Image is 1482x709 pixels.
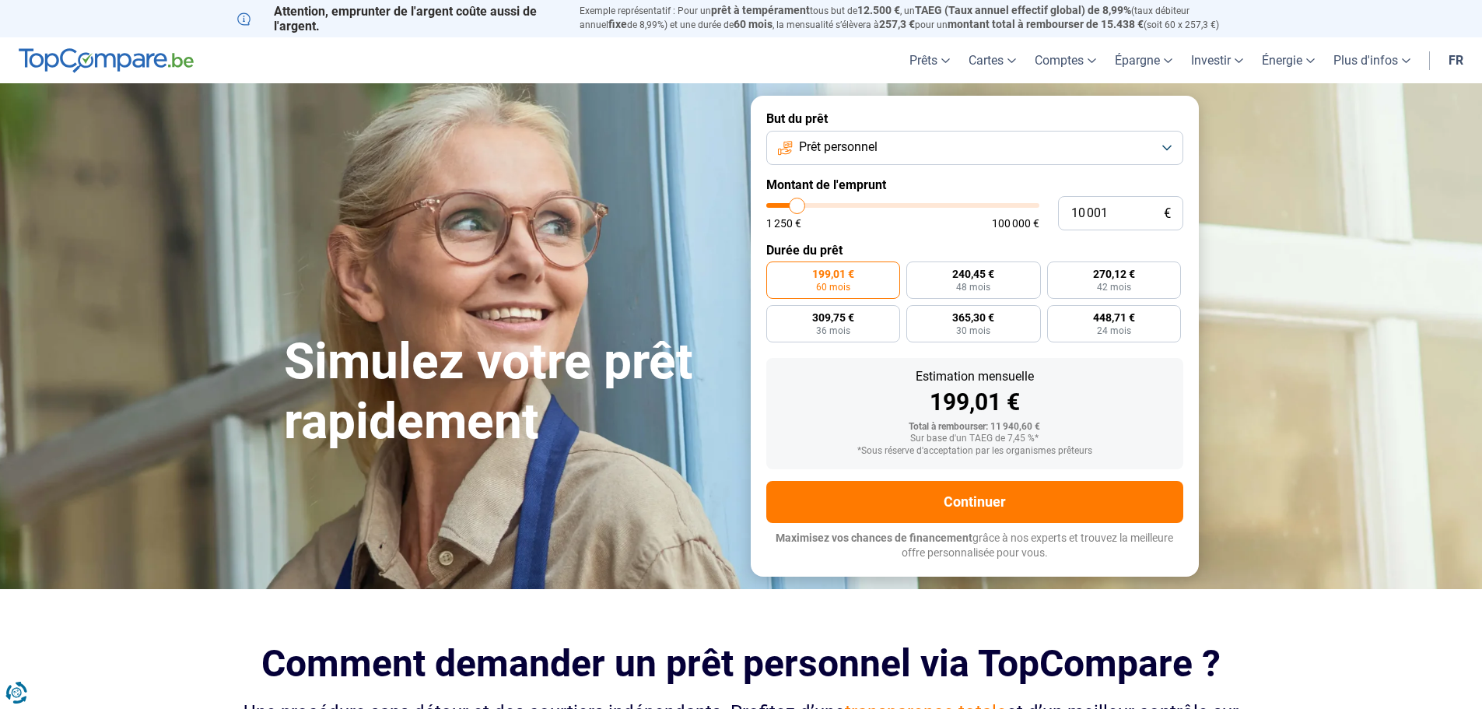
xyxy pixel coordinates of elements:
[766,111,1183,126] label: But du prêt
[1324,37,1420,83] a: Plus d'infos
[766,131,1183,165] button: Prêt personnel
[1253,37,1324,83] a: Énergie
[711,4,810,16] span: prêt à tempérament
[766,243,1183,258] label: Durée du prêt
[1093,312,1135,323] span: 448,71 €
[812,312,854,323] span: 309,75 €
[956,283,990,292] span: 48 mois
[734,18,773,30] span: 60 mois
[799,139,878,156] span: Prêt personnel
[879,18,915,30] span: 257,3 €
[779,391,1171,414] div: 199,01 €
[766,531,1183,561] p: grâce à nos experts et trouvez la meilleure offre personnalisée pour vous.
[284,332,732,452] h1: Simulez votre prêt rapidement
[779,433,1171,444] div: Sur base d'un TAEG de 7,45 %*
[1097,283,1131,292] span: 42 mois
[779,422,1171,433] div: Total à rembourser: 11 940,60 €
[776,532,972,544] span: Maximisez vos chances de financement
[992,218,1039,229] span: 100 000 €
[580,4,1246,32] p: Exemple représentatif : Pour un tous but de , un (taux débiteur annuel de 8,99%) et une durée de ...
[1025,37,1105,83] a: Comptes
[779,370,1171,383] div: Estimation mensuelle
[915,4,1131,16] span: TAEG (Taux annuel effectif global) de 8,99%
[1105,37,1182,83] a: Épargne
[1439,37,1473,83] a: fr
[816,283,850,292] span: 60 mois
[1093,269,1135,279] span: 270,12 €
[857,4,900,16] span: 12.500 €
[952,269,994,279] span: 240,45 €
[766,481,1183,523] button: Continuer
[952,312,994,323] span: 365,30 €
[1182,37,1253,83] a: Investir
[766,177,1183,192] label: Montant de l'emprunt
[816,326,850,335] span: 36 mois
[766,218,801,229] span: 1 250 €
[1097,326,1131,335] span: 24 mois
[956,326,990,335] span: 30 mois
[237,4,561,33] p: Attention, emprunter de l'argent coûte aussi de l'argent.
[237,642,1246,685] h2: Comment demander un prêt personnel via TopCompare ?
[608,18,627,30] span: fixe
[779,446,1171,457] div: *Sous réserve d'acceptation par les organismes prêteurs
[959,37,1025,83] a: Cartes
[1164,207,1171,220] span: €
[900,37,959,83] a: Prêts
[19,48,194,73] img: TopCompare
[812,269,854,279] span: 199,01 €
[948,18,1144,30] span: montant total à rembourser de 15.438 €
